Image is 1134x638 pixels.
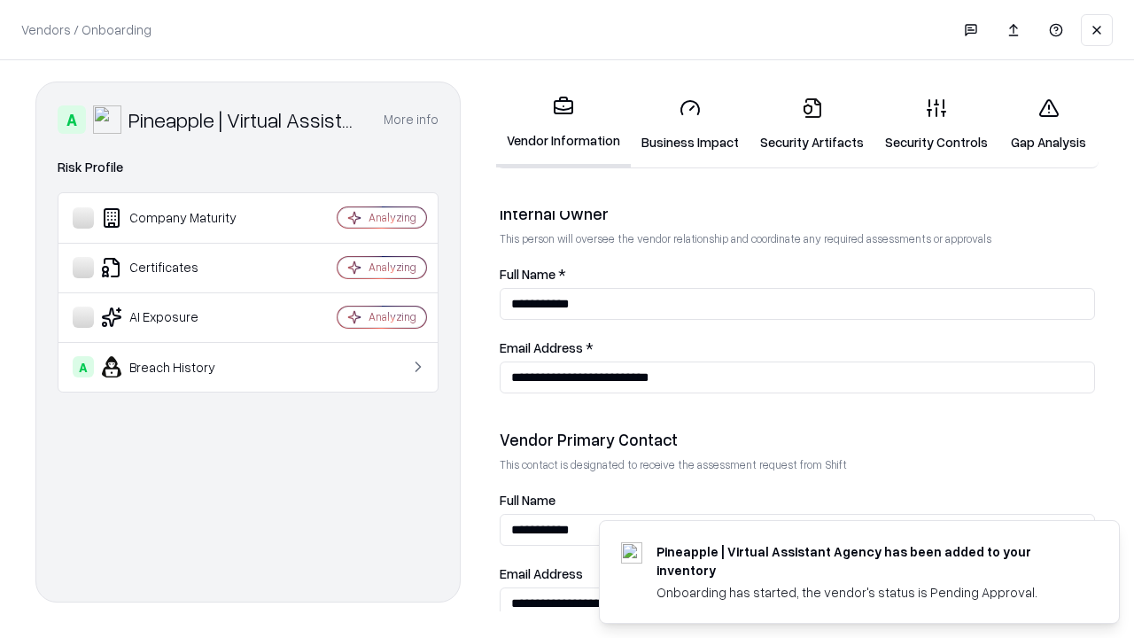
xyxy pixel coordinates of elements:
p: Vendors / Onboarding [21,20,151,39]
div: A [73,356,94,377]
a: Security Controls [874,83,998,166]
div: Internal Owner [500,203,1095,224]
p: This person will oversee the vendor relationship and coordinate any required assessments or appro... [500,231,1095,246]
div: A [58,105,86,134]
a: Gap Analysis [998,83,1099,166]
div: Analyzing [369,210,416,225]
label: Full Name [500,494,1095,507]
label: Full Name * [500,268,1095,281]
div: Certificates [73,257,284,278]
a: Business Impact [631,83,750,166]
div: Company Maturity [73,207,284,229]
div: Pineapple | Virtual Assistant Agency [128,105,362,134]
div: Analyzing [369,260,416,275]
div: Vendor Primary Contact [500,429,1095,450]
div: AI Exposure [73,307,284,328]
div: Breach History [73,356,284,377]
p: This contact is designated to receive the assessment request from Shift [500,457,1095,472]
div: Analyzing [369,309,416,324]
label: Email Address [500,567,1095,580]
label: Email Address * [500,341,1095,354]
a: Security Artifacts [750,83,874,166]
div: Onboarding has started, the vendor's status is Pending Approval. [656,583,1076,602]
img: trypineapple.com [621,542,642,564]
div: Pineapple | Virtual Assistant Agency has been added to your inventory [656,542,1076,580]
div: Risk Profile [58,157,439,178]
img: Pineapple | Virtual Assistant Agency [93,105,121,134]
button: More info [384,104,439,136]
a: Vendor Information [496,82,631,167]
